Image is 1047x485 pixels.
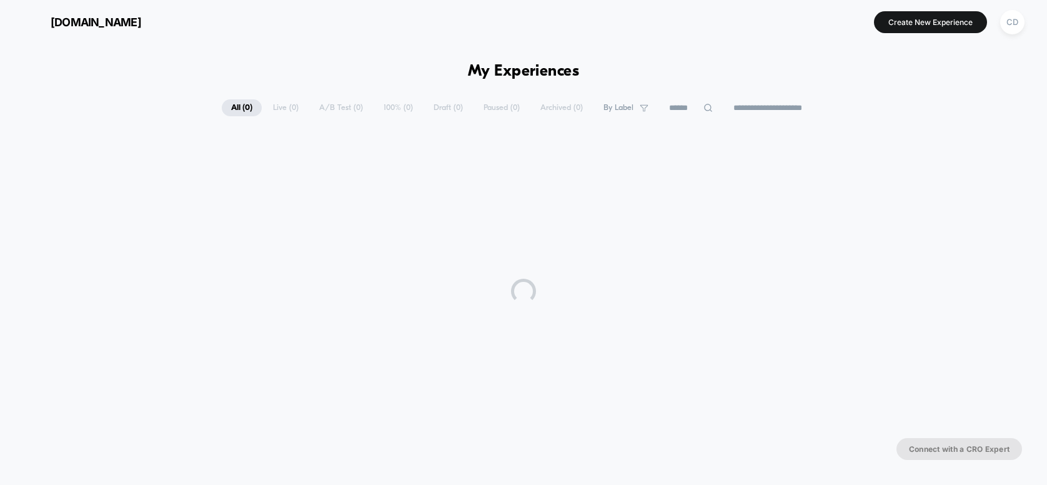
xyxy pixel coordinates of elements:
[468,62,580,81] h1: My Experiences
[874,11,987,33] button: Create New Experience
[896,438,1022,460] button: Connect with a CRO Expert
[996,9,1028,35] button: CD
[1000,10,1025,34] div: CD
[19,12,145,32] button: [DOMAIN_NAME]
[51,16,141,29] span: [DOMAIN_NAME]
[603,103,633,112] span: By Label
[222,99,262,116] span: All ( 0 )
